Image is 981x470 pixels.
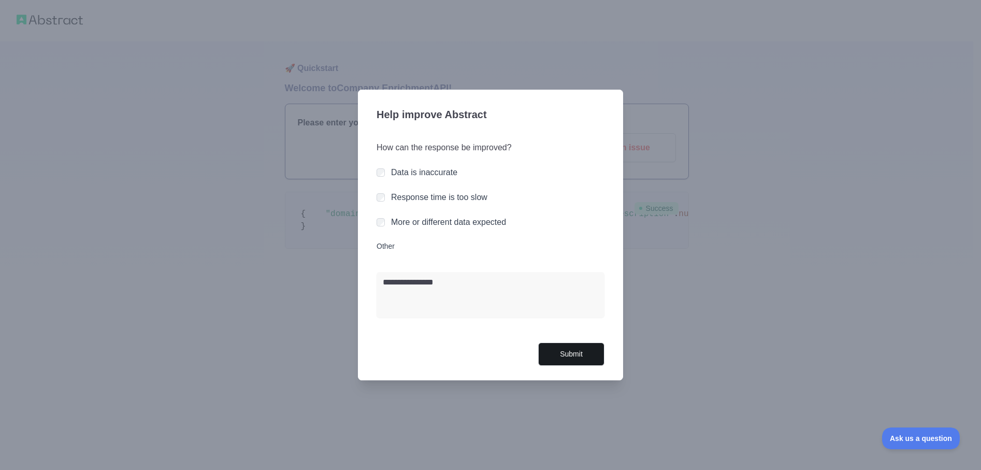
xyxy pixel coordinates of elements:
label: Response time is too slow [391,193,487,202]
label: Other [377,241,604,251]
label: More or different data expected [391,218,506,226]
h3: How can the response be improved? [377,141,604,154]
iframe: Toggle Customer Support [882,428,960,449]
label: Data is inaccurate [391,168,457,177]
button: Submit [538,343,604,366]
h3: Help improve Abstract [377,102,604,129]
